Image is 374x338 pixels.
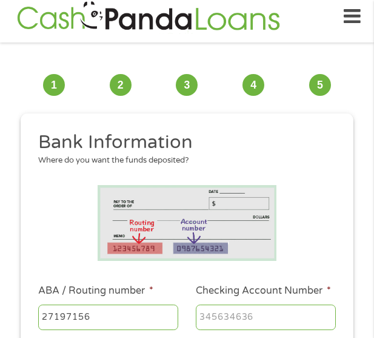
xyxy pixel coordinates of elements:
[38,130,336,155] h2: Bank Information
[38,305,178,330] input: 263177916
[110,74,132,96] span: 2
[196,305,336,330] input: 345634636
[176,74,198,96] span: 3
[98,185,276,262] img: Routing number location
[38,285,153,297] label: ABA / Routing number
[242,74,264,96] span: 4
[38,155,336,167] div: Where do you want the funds deposited?
[43,74,65,96] span: 1
[196,285,331,297] label: Checking Account Number
[309,74,331,96] span: 5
